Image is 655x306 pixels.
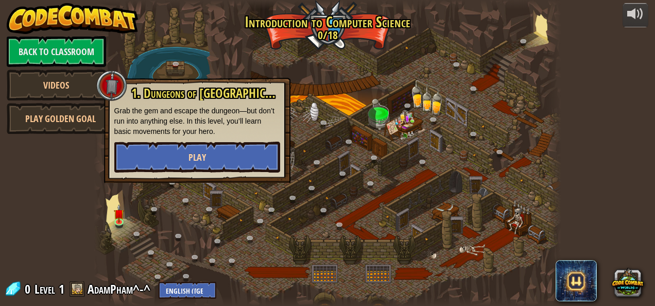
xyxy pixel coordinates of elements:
[7,3,139,34] img: CodeCombat - Learn how to code by playing a game
[25,281,33,297] span: 0
[114,204,125,223] img: level-banner-unstarted.png
[35,281,55,298] span: Level
[188,151,206,164] span: Play
[7,70,106,100] a: Videos
[88,281,153,297] a: AdamPham^-^
[623,3,648,27] button: Adjust volume
[114,106,280,137] p: Grab the gem and escape the dungeon—but don’t run into anything else. In this level, you’ll learn...
[131,84,299,102] span: 1. Dungeons of [GEOGRAPHIC_DATA]
[7,103,115,134] a: Play Golden Goal
[59,281,64,297] span: 1
[7,36,106,67] a: Back to Classroom
[114,142,280,173] button: Play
